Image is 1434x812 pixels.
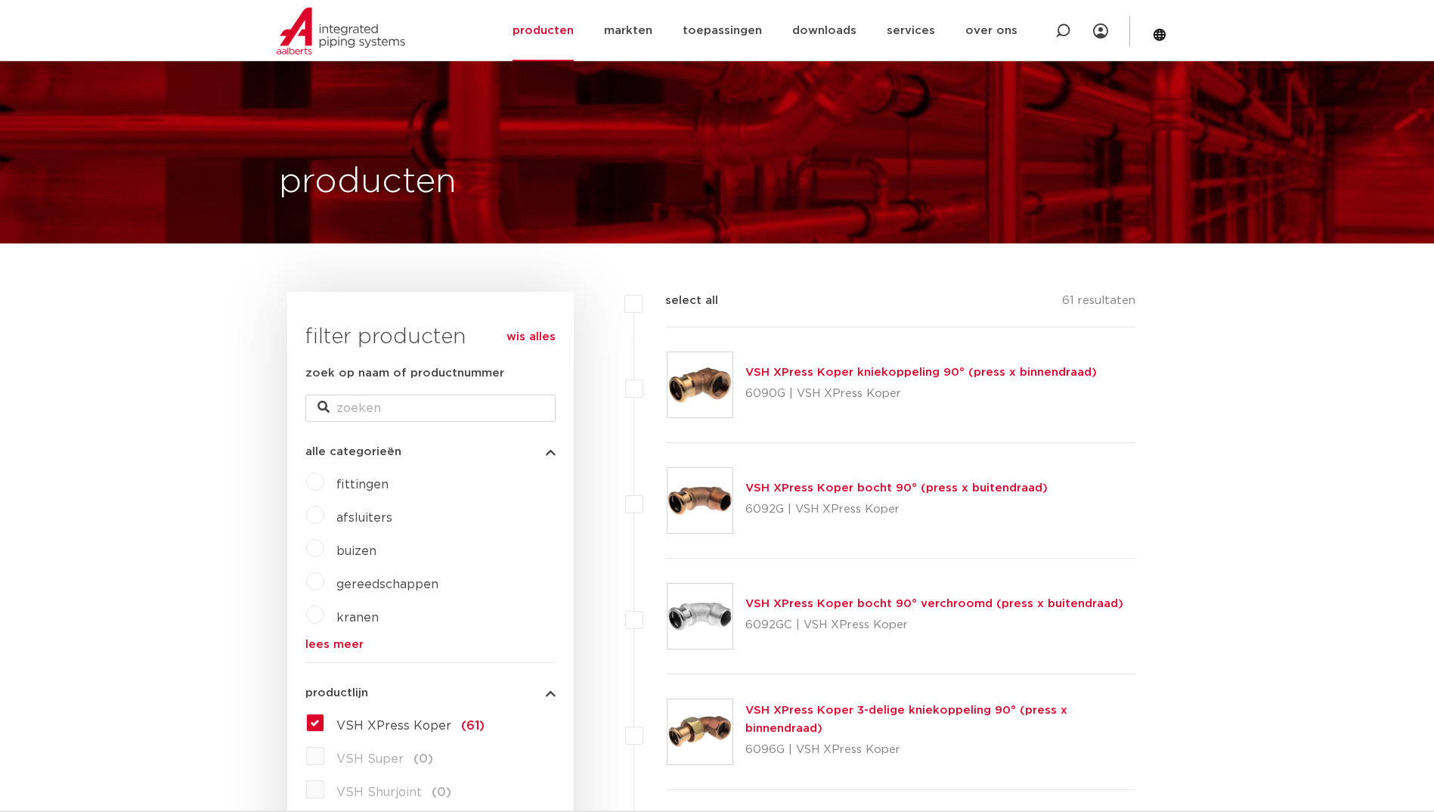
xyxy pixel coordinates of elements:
img: Thumbnail for VSH XPress Koper 3-delige kniekoppeling 90° (press x binnendraad) [667,699,732,764]
a: VSH XPress Koper bocht 90° (press x buitendraad) [745,482,1048,494]
span: (61) [461,720,485,732]
a: kranen [336,612,379,624]
label: zoek op naam of productnummer [305,364,504,383]
span: productlijn [305,687,368,699]
label: select all [643,292,718,310]
img: Thumbnail for VSH XPress Koper kniekoppeling 90° (press x binnendraad) [667,352,732,417]
img: Thumbnail for VSH XPress Koper bocht 90° verchroomd (press x buitendraad) [667,584,732,649]
a: wis alles [506,328,556,346]
span: (0) [413,753,433,765]
input: zoeken [305,395,556,422]
span: (0) [432,786,451,798]
a: gereedschappen [336,578,438,590]
span: VSH Shurjoint [336,786,422,798]
a: VSH XPress Koper bocht 90° verchroomd (press x buitendraad) [745,598,1123,609]
span: VSH XPress Koper [336,720,451,732]
p: 6092G | VSH XPress Koper [745,497,1048,522]
h3: filter producten [305,322,556,352]
a: buizen [336,545,376,557]
a: VSH XPress Koper 3-delige kniekoppeling 90° (press x binnendraad) [745,705,1067,734]
a: fittingen [336,479,389,491]
span: VSH Super [336,753,404,765]
button: alle categorieën [305,446,556,457]
p: 6090G | VSH XPress Koper [745,382,1097,406]
img: Thumbnail for VSH XPress Koper bocht 90° (press x buitendraad) [667,468,732,533]
p: 6096G | VSH XPress Koper [745,738,1136,762]
button: productlijn [305,687,556,699]
h1: producten [279,158,457,206]
p: 6092GC | VSH XPress Koper [745,613,1123,637]
span: alle categorieën [305,446,401,457]
a: lees meer [305,639,556,650]
p: 61 resultaten [1062,292,1135,315]
a: afsluiters [336,512,392,524]
a: VSH XPress Koper kniekoppeling 90° (press x binnendraad) [745,367,1097,378]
